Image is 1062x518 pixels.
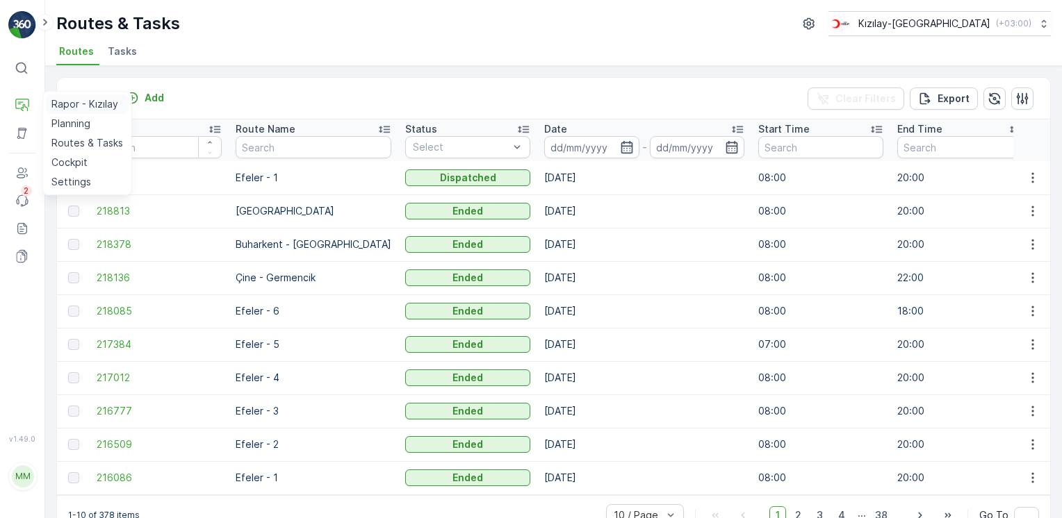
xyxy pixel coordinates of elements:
p: Route Name [236,122,295,136]
p: Clear Filters [835,92,896,106]
a: 218378 [97,237,222,251]
a: 2 [8,187,36,215]
td: 20:00 [890,361,1029,394]
div: Toggle Row Selected [68,472,79,483]
p: Kızılay-[GEOGRAPHIC_DATA] [858,17,990,31]
td: Efeler - 2 [229,428,398,461]
p: Start Time [758,122,810,136]
td: 08:00 [751,194,890,228]
img: k%C4%B1z%C4%B1lay_D5CCths.png [828,16,853,31]
p: Ended [452,371,483,385]
td: [DATE] [537,394,751,428]
div: MM [12,465,34,487]
a: 217384 [97,337,222,351]
div: Toggle Row Selected [68,406,79,417]
button: Ended [405,469,530,486]
div: Toggle Row Selected [68,339,79,350]
div: Toggle Row Selected [68,272,79,283]
img: logo [8,11,36,39]
td: Efeler - 1 [229,461,398,494]
input: dd/mm/yyyy [650,136,745,158]
p: Status [405,122,437,136]
span: Routes [59,44,94,58]
td: 08:00 [751,261,890,294]
td: 08:00 [751,394,890,428]
span: 217012 [97,371,222,385]
td: 08:00 [751,161,890,194]
td: Efeler - 1 [229,161,398,194]
p: Ended [452,337,483,351]
td: [DATE] [537,428,751,461]
td: 20:00 [890,161,1029,194]
span: 216509 [97,437,222,451]
span: Tasks [108,44,137,58]
td: [DATE] [537,294,751,328]
td: Çine - Germencik [229,261,398,294]
a: 216777 [97,404,222,418]
button: Ended [405,236,530,253]
td: Efeler - 6 [229,294,398,328]
button: Dispatched [405,169,530,186]
td: Efeler - 3 [229,394,398,428]
td: Efeler - 4 [229,361,398,394]
td: 08:00 [751,228,890,261]
td: [DATE] [537,361,751,394]
input: Search [758,136,883,158]
p: Select [413,140,509,154]
input: Search [897,136,1022,158]
td: [DATE] [537,194,751,228]
p: End Time [897,122,942,136]
a: 218136 [97,271,222,285]
button: Add [120,90,170,106]
td: 20:00 [890,461,1029,494]
div: Toggle Row Selected [68,206,79,217]
p: Ended [452,471,483,485]
p: Dispatched [440,171,496,185]
div: Toggle Row Selected [68,306,79,317]
button: Kızılay-[GEOGRAPHIC_DATA](+03:00) [828,11,1051,36]
td: 08:00 [751,294,890,328]
div: Toggle Row Selected [68,239,79,250]
p: Routes [74,89,117,108]
button: MM [8,446,36,507]
td: [DATE] [537,261,751,294]
td: [DATE] [537,461,751,494]
p: Ended [452,237,483,251]
td: 08:00 [751,428,890,461]
a: 219397 [97,171,222,185]
td: 08:00 [751,461,890,494]
td: 22:00 [890,261,1029,294]
td: 07:00 [751,328,890,361]
td: [GEOGRAPHIC_DATA] [229,194,398,228]
td: 20:00 [890,394,1029,428]
td: 20:00 [890,328,1029,361]
a: 218813 [97,204,222,218]
td: [DATE] [537,228,751,261]
td: Buharkent - [GEOGRAPHIC_DATA] [229,228,398,261]
div: Toggle Row Selected [68,439,79,450]
button: Ended [405,203,530,219]
td: [DATE] [537,328,751,361]
button: Export [910,87,978,110]
a: 218085 [97,304,222,318]
button: Ended [405,369,530,386]
td: 20:00 [890,428,1029,461]
p: Ended [452,437,483,451]
p: 2 [24,185,29,197]
button: Ended [405,269,530,286]
td: 20:00 [890,228,1029,261]
a: 216086 [97,471,222,485]
p: Ended [452,404,483,418]
p: Add [145,91,164,105]
button: Ended [405,336,530,353]
td: 20:00 [890,194,1029,228]
input: dd/mm/yyyy [544,136,639,158]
